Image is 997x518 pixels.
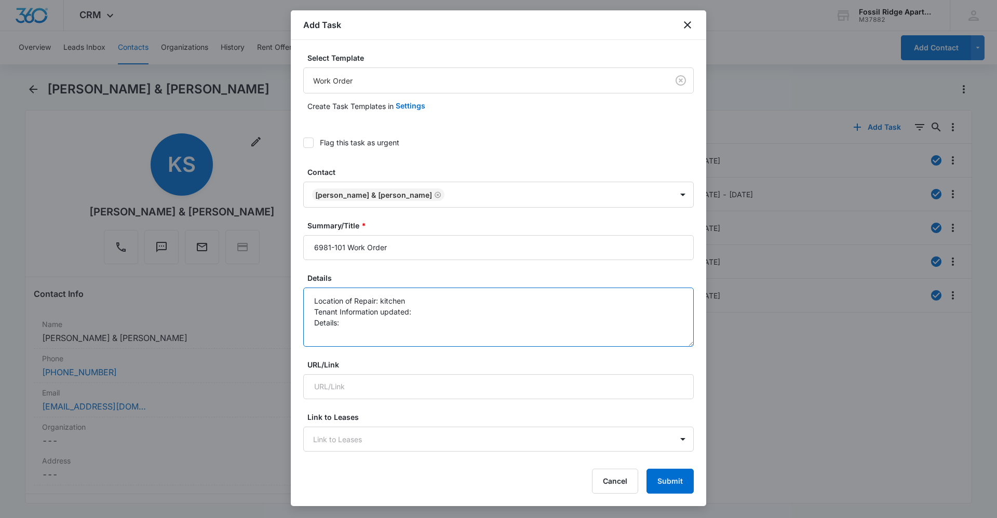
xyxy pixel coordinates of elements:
[307,272,698,283] label: Details
[307,412,698,422] label: Link to Leases
[307,220,698,231] label: Summary/Title
[592,469,638,494] button: Cancel
[315,190,432,199] div: [PERSON_NAME] & [PERSON_NAME]
[646,469,694,494] button: Submit
[307,456,694,467] p: Begin typing to search for projects to link to this task (optional).
[396,93,425,118] button: Settings
[320,137,399,148] div: Flag this task as urgent
[303,288,694,347] textarea: Location of Repair: kitchen Tenant Information updated: Details:
[303,19,341,31] h1: Add Task
[681,19,694,31] button: close
[303,235,694,260] input: Summary/Title
[672,72,689,89] button: Clear
[303,374,694,399] input: URL/Link
[307,101,394,112] p: Create Task Templates in
[432,191,441,198] div: Remove Kaitlyn Sanford & Matthew Sanford
[307,167,698,178] label: Contact
[307,52,698,63] label: Select Template
[307,359,698,370] label: URL/Link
